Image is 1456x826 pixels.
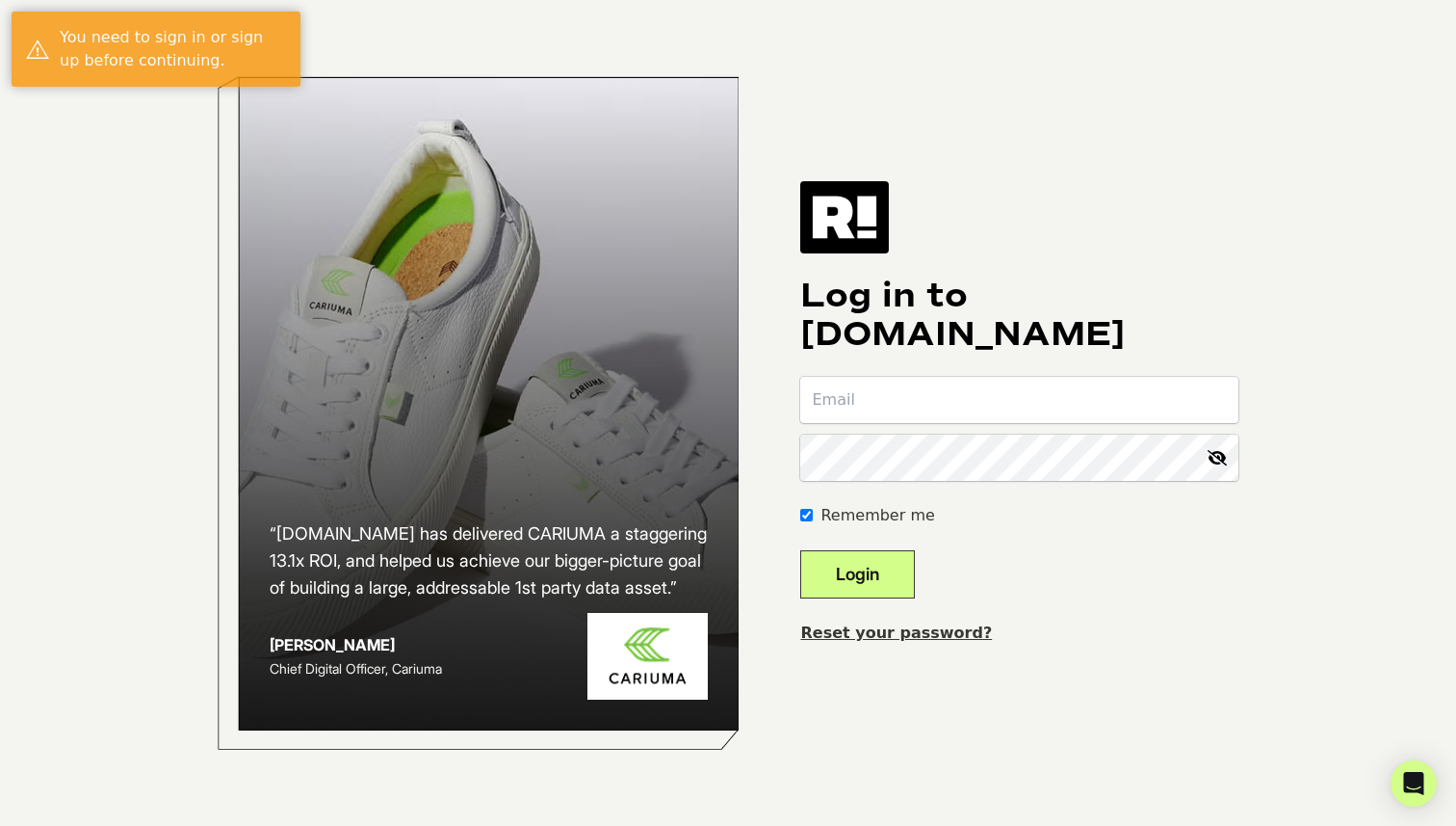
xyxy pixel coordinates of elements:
[800,624,992,642] a: Reset your password?
[60,26,286,72] div: You need to sign in or sign up before continuing.
[270,660,442,677] span: Chief Digital Officer, Cariuma
[270,520,709,601] h2: “[DOMAIN_NAME] has delivered CARIUMA a staggering 13.1x ROI, and helped us achieve our bigger-pic...
[1391,760,1437,807] div: Open Intercom Messenger
[800,550,915,599] button: Login
[800,181,889,253] img: Retention.com
[800,277,1238,354] h1: Log in to [DOMAIN_NAME]
[800,377,1238,423] input: Email
[270,635,395,654] strong: [PERSON_NAME]
[820,504,934,527] label: Remember me
[587,613,708,701] img: Cariuma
